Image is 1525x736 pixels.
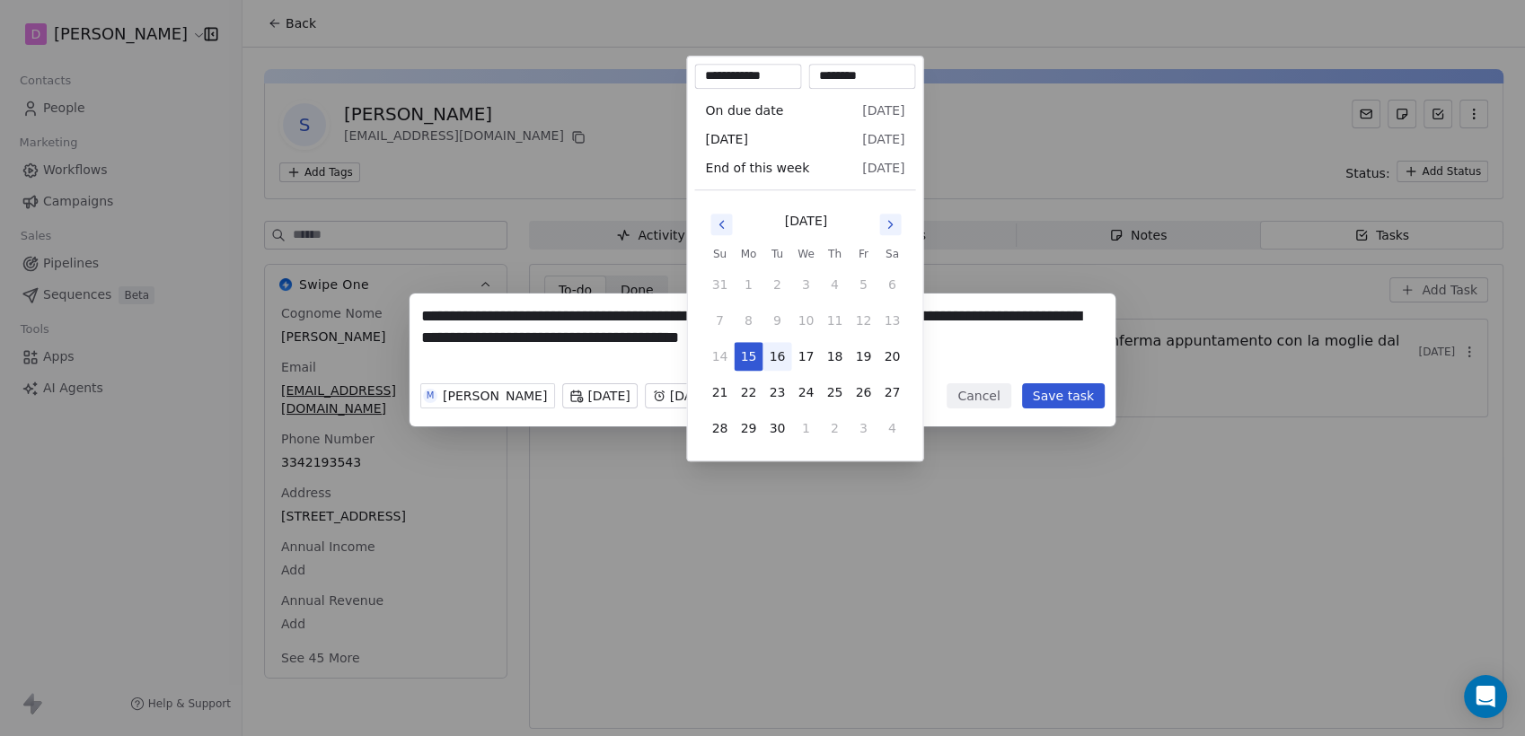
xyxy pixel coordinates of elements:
button: 20 [877,342,906,371]
button: 18 [820,342,849,371]
button: 26 [849,378,877,407]
button: 4 [877,414,906,442]
button: 21 [705,378,734,407]
button: 5 [849,270,877,299]
button: 8 [734,306,762,335]
span: On due date [705,101,783,119]
div: [DATE] [785,212,827,231]
button: 1 [734,270,762,299]
button: 30 [762,414,791,442]
button: 28 [705,414,734,442]
button: 3 [791,270,820,299]
span: [DATE] [862,159,904,177]
button: 25 [820,378,849,407]
th: Monday [734,245,762,263]
th: Friday [849,245,877,263]
button: 10 [791,306,820,335]
button: 29 [734,414,762,442]
span: [DATE] [705,130,747,148]
button: 17 [791,342,820,371]
button: 13 [877,306,906,335]
button: 9 [762,306,791,335]
button: 24 [791,378,820,407]
button: 7 [705,306,734,335]
button: 12 [849,306,877,335]
button: 4 [820,270,849,299]
button: 27 [877,378,906,407]
button: 19 [849,342,877,371]
button: 31 [705,270,734,299]
th: Saturday [877,245,906,263]
th: Thursday [820,245,849,263]
button: 1 [791,414,820,442]
button: 3 [849,414,877,442]
button: 16 [762,342,791,371]
button: 2 [820,414,849,442]
span: End of this week [705,159,809,177]
button: Go to previous month [709,212,734,237]
button: 11 [820,306,849,335]
button: 23 [762,378,791,407]
span: [DATE] [862,101,904,119]
span: [DATE] [862,130,904,148]
button: 15 [734,342,762,371]
th: Wednesday [791,245,820,263]
button: Go to next month [877,212,903,237]
th: Sunday [705,245,734,263]
button: 14 [705,342,734,371]
th: Tuesday [762,245,791,263]
button: 6 [877,270,906,299]
button: 2 [762,270,791,299]
button: 22 [734,378,762,407]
